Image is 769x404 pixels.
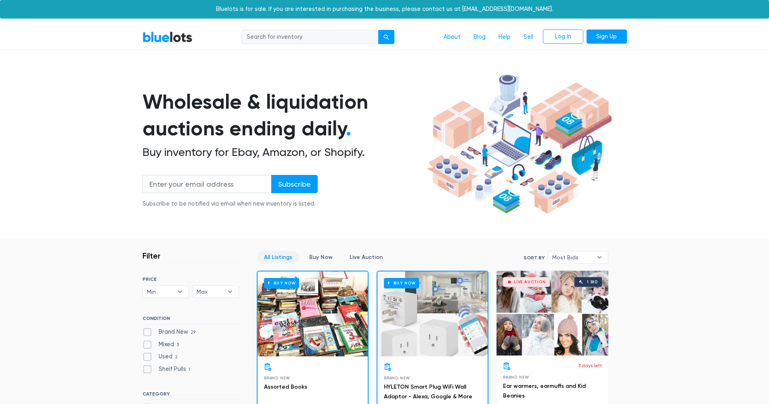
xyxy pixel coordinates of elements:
[343,251,390,263] a: Live Auction
[384,376,410,380] span: Brand New
[142,352,180,361] label: Used
[142,31,193,43] a: BlueLots
[174,342,182,348] span: 3
[142,276,239,282] h6: PRICE
[142,340,182,349] label: Mixed
[423,71,615,218] img: hero-ee84e7d0318cb26816c560f6b4441b76977f77a177738b4e94f68c95b2b83dbb.png
[186,366,193,373] span: 1
[587,280,598,284] div: 1 bid
[264,376,290,380] span: Brand New
[197,286,223,298] span: Max
[497,271,608,356] a: Live Auction 1 bid
[503,383,586,399] a: Ear warmers, earmuffs and Kid Beanies
[437,29,467,45] a: About
[142,251,161,261] h3: Filter
[377,271,488,356] a: Buy Now
[222,286,239,298] b: ▾
[142,175,272,193] input: Enter your email address
[142,391,239,400] h6: CATEGORY
[271,175,318,193] input: Subscribe
[384,278,419,288] h6: Buy Now
[172,286,189,298] b: ▾
[503,375,529,379] span: Brand New
[587,29,627,44] a: Sign Up
[578,362,602,369] p: 3 days left
[492,29,517,45] a: Help
[514,280,546,284] div: Live Auction
[147,286,174,298] span: Min
[142,200,318,208] div: Subscribe to be notified via email when new inventory is listed.
[142,145,423,159] h2: Buy inventory for Ebay, Amazon, or Shopify.
[172,354,180,361] span: 2
[543,29,583,44] a: Log In
[302,251,339,263] a: Buy Now
[188,329,198,336] span: 29
[142,365,193,374] label: Shelf Pulls
[552,251,593,263] span: Most Bids
[142,88,423,142] h1: Wholesale & liquidation auctions ending daily
[467,29,492,45] a: Blog
[384,383,472,400] a: HYLETON Smart Plug WiFi Wall Adaptor - Alexa, Google & More
[257,251,299,263] a: All Listings
[264,278,299,288] h6: Buy Now
[258,271,368,356] a: Buy Now
[517,29,540,45] a: Sell
[524,254,545,261] label: Sort By
[346,116,351,141] span: .
[264,383,307,390] a: Assorted Books
[241,30,379,44] input: Search for inventory
[142,316,239,324] h6: CONDITION
[591,251,608,263] b: ▾
[142,328,198,337] label: Brand New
